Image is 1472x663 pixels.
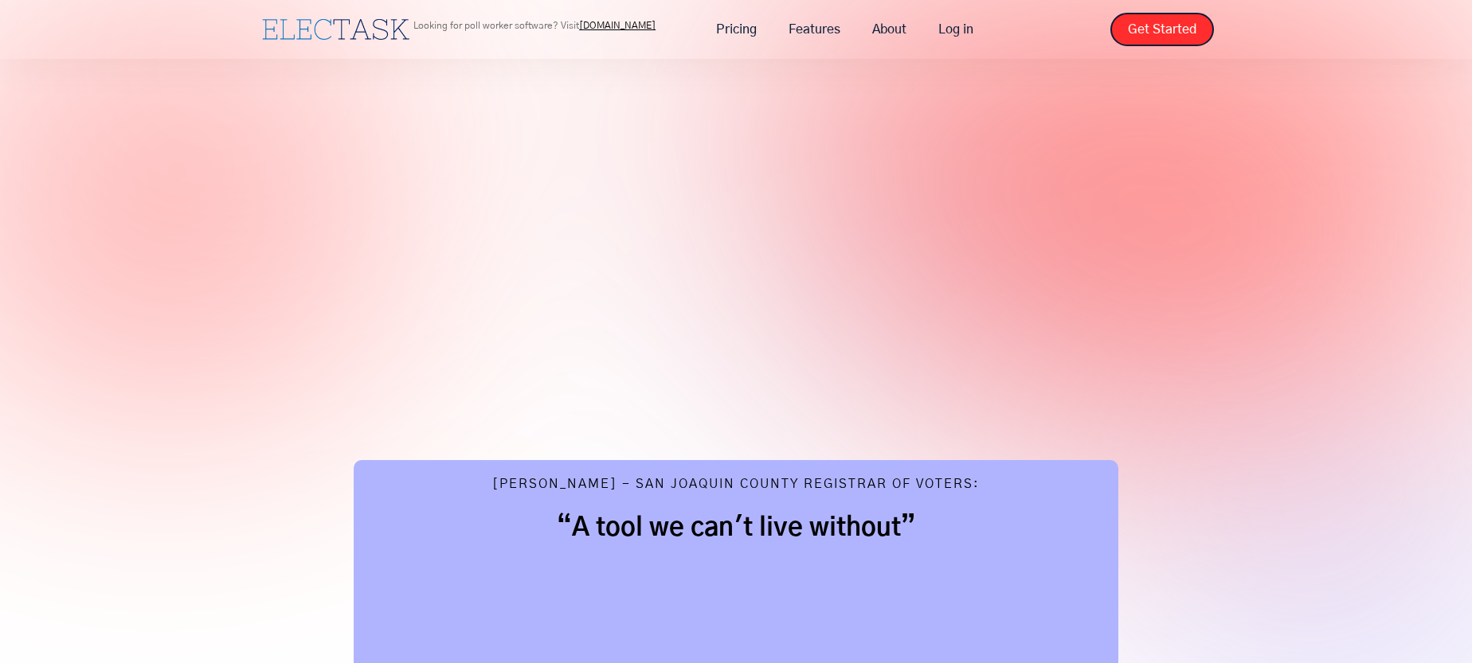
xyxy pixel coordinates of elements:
[579,21,656,30] a: [DOMAIN_NAME]
[773,13,856,46] a: Features
[700,13,773,46] a: Pricing
[1110,13,1214,46] a: Get Started
[413,21,656,30] p: Looking for poll worker software? Visit
[386,512,1086,544] h2: “A tool we can't live without”
[258,15,413,44] a: home
[922,13,989,46] a: Log in
[856,13,922,46] a: About
[492,476,980,496] div: [PERSON_NAME] - San Joaquin County Registrar of Voters:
